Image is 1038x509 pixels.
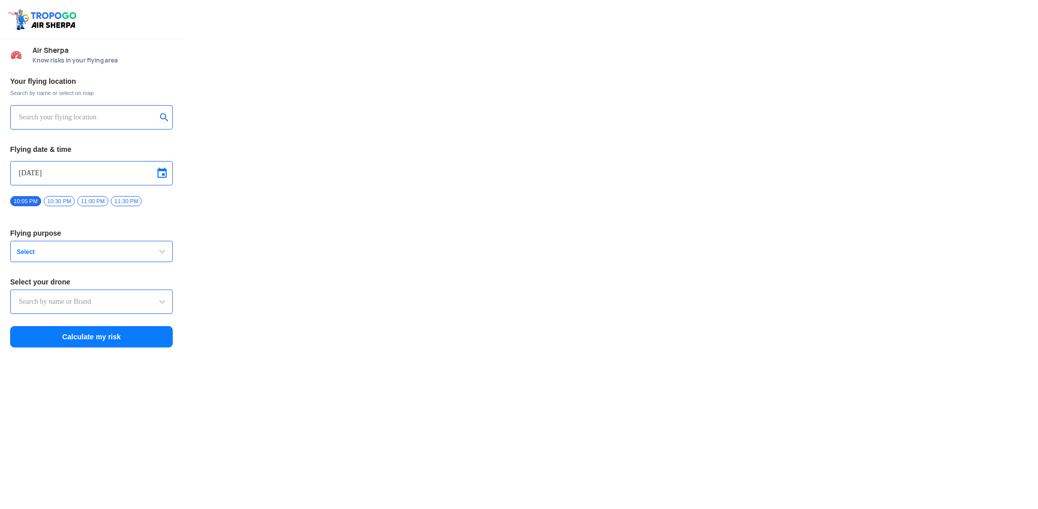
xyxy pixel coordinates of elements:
[19,167,164,179] input: Select Date
[19,296,164,308] input: Search by name or Brand
[77,196,108,206] span: 11:00 PM
[8,8,80,31] img: ic_tgdronemaps.svg
[13,248,140,256] span: Select
[10,89,173,97] span: Search by name or select on map
[44,196,75,206] span: 10:30 PM
[10,241,173,262] button: Select
[10,146,173,153] h3: Flying date & time
[10,49,22,61] img: Risk Scores
[33,56,173,65] span: Know risks in your flying area
[10,278,173,285] h3: Select your drone
[10,326,173,347] button: Calculate my risk
[10,196,41,206] span: 10:05 PM
[111,196,142,206] span: 11:30 PM
[19,111,156,123] input: Search your flying location
[10,230,173,237] h3: Flying purpose
[33,46,173,54] span: Air Sherpa
[10,78,173,85] h3: Your flying location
